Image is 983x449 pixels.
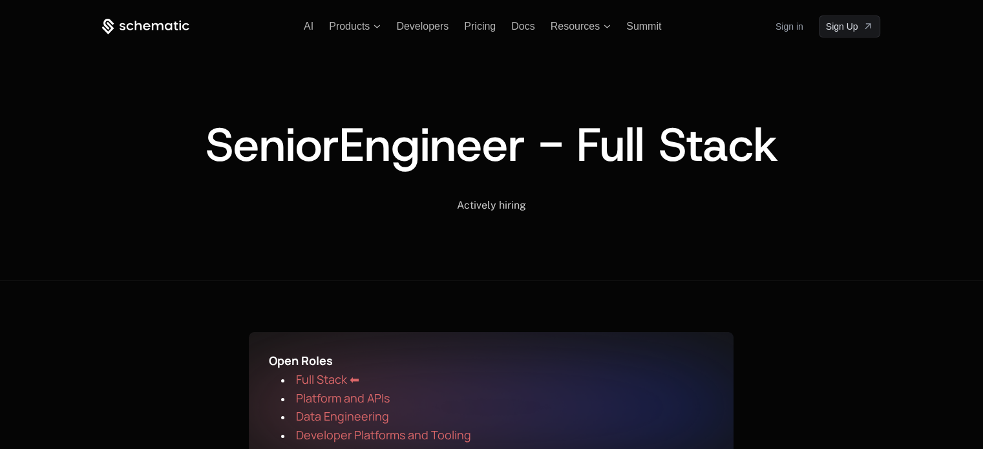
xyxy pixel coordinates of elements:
[626,21,661,32] a: Summit
[304,21,313,32] a: AI
[826,20,858,33] span: Sign Up
[776,16,803,37] a: Sign in
[396,21,449,32] a: Developers
[268,353,332,368] span: Open Roles
[295,408,388,424] span: Data Engineering
[295,412,388,423] a: Data Engineering
[295,393,389,404] a: Platform and APIs
[457,199,526,211] span: Actively hiring
[339,114,777,176] span: Engineer - Full Stack
[819,16,881,37] a: [object Object]
[295,427,470,443] span: Developer Platforms and Tooling
[295,375,359,386] a: Full Stack ⬅
[329,21,370,32] span: Products
[511,21,534,32] a: Docs
[205,114,339,176] span: Senior
[295,430,470,441] a: Developer Platforms and Tooling
[464,21,496,32] a: Pricing
[551,21,600,32] span: Resources
[295,371,359,387] span: Full Stack ⬅
[295,390,389,406] span: Platform and APIs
